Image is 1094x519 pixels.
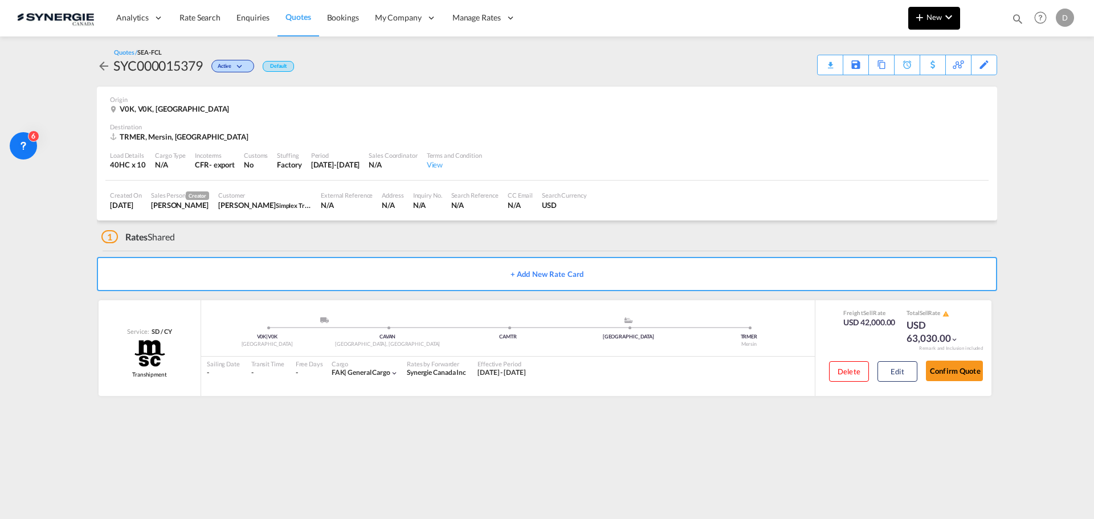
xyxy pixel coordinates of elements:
[689,341,809,348] div: Mersin
[843,309,896,317] div: Freight Rate
[296,368,298,378] div: -
[120,104,229,113] span: V0K, V0K, [GEOGRAPHIC_DATA]
[913,10,926,24] md-icon: icon-plus 400-fg
[207,368,240,378] div: -
[311,160,360,170] div: 31 Oct 2025
[1011,13,1024,25] md-icon: icon-magnify
[296,359,323,368] div: Free Days
[268,333,277,340] span: V0K
[926,361,983,381] button: Confirm Quote
[234,64,248,70] md-icon: icon-chevron-down
[823,55,837,66] div: Quote PDF is not available at this time
[508,200,533,210] div: N/A
[113,56,203,75] div: SYC000015379
[257,333,268,340] span: V0K
[863,309,873,316] span: Sell
[251,359,284,368] div: Transit Time
[97,257,997,291] button: + Add New Rate Card
[407,359,466,368] div: Rates by Forwarder
[110,151,146,160] div: Load Details
[133,339,166,367] img: MSC
[218,191,312,199] div: Customer
[266,333,268,340] span: |
[127,327,149,336] span: Service:
[413,191,442,199] div: Inquiry No.
[332,368,390,378] div: general cargo
[263,61,294,72] div: Default
[1011,13,1024,30] div: icon-magnify
[17,5,94,31] img: 1f56c880d42311ef80fc7dca854c8e59.png
[382,200,403,210] div: N/A
[155,160,186,170] div: N/A
[907,318,964,346] div: USD 63,030.00
[149,327,172,336] div: SD / CY
[843,317,896,328] div: USD 42,000.00
[407,368,466,378] div: Synergie Canada Inc
[332,368,348,377] span: FAK
[448,333,568,341] div: CAMTR
[244,160,268,170] div: No
[277,160,301,170] div: Factory Stuffing
[332,359,398,368] div: Cargo
[568,333,688,341] div: [GEOGRAPHIC_DATA]
[942,310,949,317] md-icon: icon-alert
[344,368,346,377] span: |
[110,200,142,210] div: 9 Oct 2025
[390,369,398,377] md-icon: icon-chevron-down
[218,200,312,210] div: Liviu Rusu
[908,7,960,30] button: icon-plus 400-fgNewicon-chevron-down
[244,151,268,160] div: Customs
[369,151,417,160] div: Sales Coordinator
[321,200,373,210] div: N/A
[321,191,373,199] div: External Reference
[101,231,175,243] div: Shared
[382,191,403,199] div: Address
[97,56,113,75] div: icon-arrow-left
[110,132,251,142] div: TRMER, Mersin, Asia Pacific
[542,200,587,210] div: USD
[285,12,311,22] span: Quotes
[689,333,809,341] div: TRMER
[477,359,526,368] div: Effective Period
[186,191,209,200] span: Creator
[277,151,301,160] div: Stuffing
[829,361,869,382] button: Delete
[950,336,958,344] md-icon: icon-chevron-down
[110,104,232,114] div: V0K, V0K, Canada
[477,368,526,378] div: 09 Oct 2025 - 31 Oct 2025
[116,12,149,23] span: Analytics
[1031,8,1050,27] span: Help
[508,191,533,199] div: CC Email
[101,230,118,243] span: 1
[218,63,234,73] span: Active
[267,317,387,329] div: Pickup ModeService Type -
[179,13,221,22] span: Rate Search
[452,12,501,23] span: Manage Rates
[114,48,162,56] div: Quotes /SEA-FCL
[236,13,270,22] span: Enquiries
[622,317,635,323] md-icon: assets/icons/custom/ship-fill.svg
[151,191,209,200] div: Sales Person
[203,56,257,75] div: Change Status Here
[369,160,417,170] div: N/A
[320,317,329,323] img: road
[843,55,868,75] div: Save As Template
[375,12,422,23] span: My Company
[110,191,142,199] div: Created On
[110,160,146,170] div: 40HC x 10
[1056,9,1074,27] div: D
[427,160,482,170] div: View
[155,151,186,160] div: Cargo Type
[110,95,984,104] div: Origin
[911,345,991,352] div: Remark and Inclusion included
[907,309,964,318] div: Total Rate
[207,341,327,348] div: [GEOGRAPHIC_DATA]
[407,368,466,377] span: Synergie Canada Inc
[251,368,284,378] div: -
[195,151,235,160] div: Incoterms
[132,370,167,378] span: Transhipment
[941,309,949,318] button: icon-alert
[195,160,209,170] div: CFR
[477,368,526,377] span: [DATE] - [DATE]
[427,151,482,160] div: Terms and Condition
